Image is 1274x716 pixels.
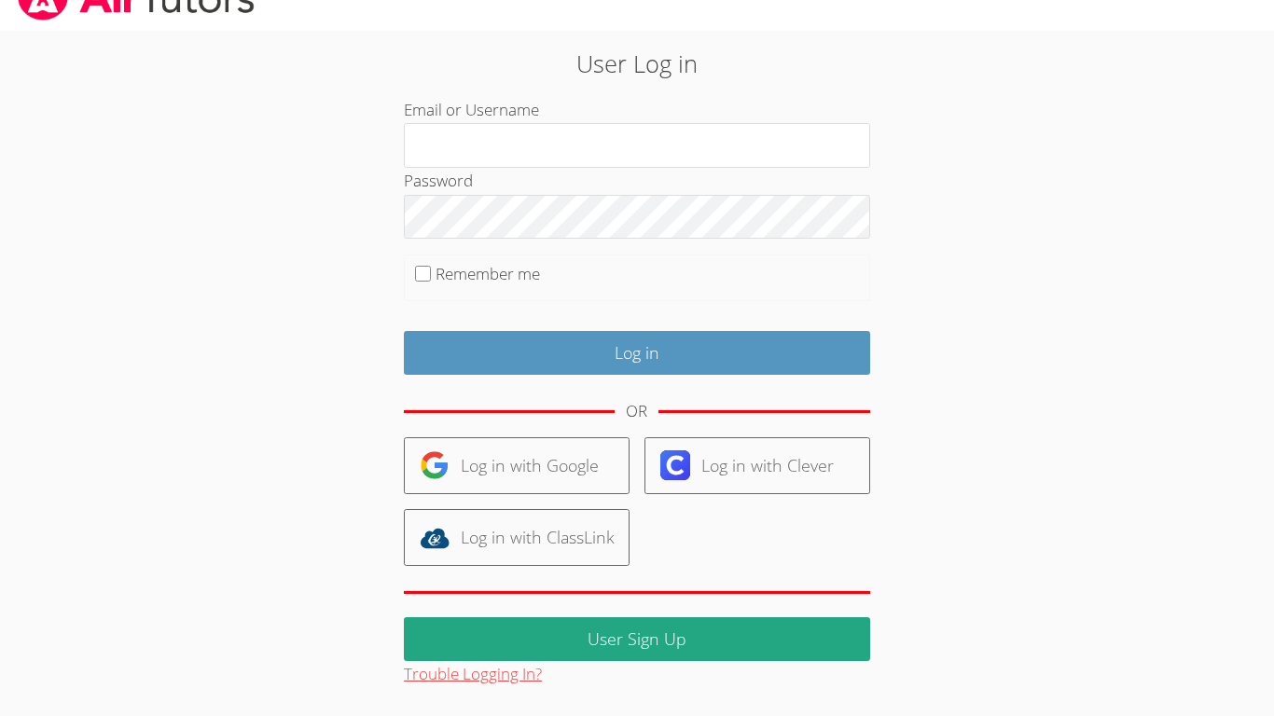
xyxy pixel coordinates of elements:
[626,398,647,425] div: OR
[420,523,450,553] img: classlink-logo-d6bb404cc1216ec64c9a2012d9dc4662098be43eaf13dc465df04b49fa7ab582.svg
[404,509,630,566] a: Log in with ClassLink
[404,331,870,375] input: Log in
[404,661,542,688] button: Trouble Logging In?
[404,617,870,661] a: User Sign Up
[644,437,870,494] a: Log in with Clever
[420,450,450,480] img: google-logo-50288ca7cdecda66e5e0955fdab243c47b7ad437acaf1139b6f446037453330a.svg
[404,99,539,120] label: Email or Username
[404,437,630,494] a: Log in with Google
[660,450,690,480] img: clever-logo-6eab21bc6e7a338710f1a6ff85c0baf02591cd810cc4098c63d3a4b26e2feb20.svg
[436,263,540,284] label: Remember me
[293,46,981,81] h2: User Log in
[404,170,473,191] label: Password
